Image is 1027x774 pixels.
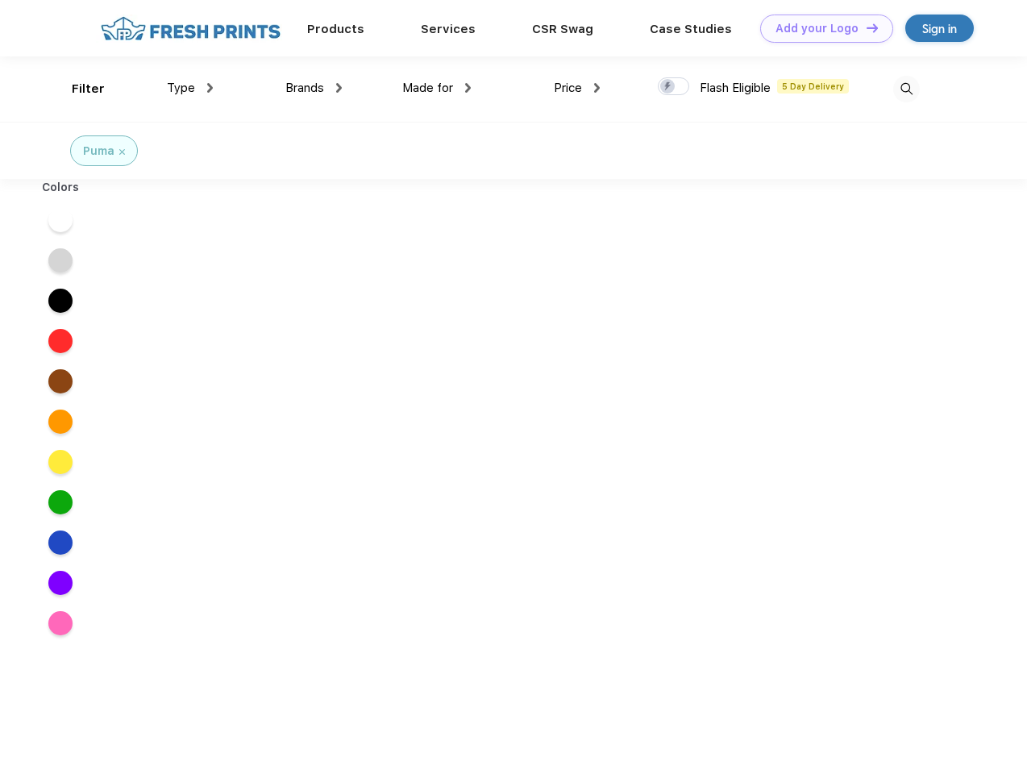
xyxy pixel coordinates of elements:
[119,149,125,155] img: filter_cancel.svg
[83,143,114,160] div: Puma
[532,22,593,36] a: CSR Swag
[893,76,920,102] img: desktop_search.svg
[700,81,771,95] span: Flash Eligible
[96,15,285,43] img: fo%20logo%202.webp
[167,81,195,95] span: Type
[285,81,324,95] span: Brands
[922,19,957,38] div: Sign in
[554,81,582,95] span: Price
[207,83,213,93] img: dropdown.png
[402,81,453,95] span: Made for
[421,22,476,36] a: Services
[30,179,92,196] div: Colors
[867,23,878,32] img: DT
[775,22,859,35] div: Add your Logo
[594,83,600,93] img: dropdown.png
[72,80,105,98] div: Filter
[336,83,342,93] img: dropdown.png
[307,22,364,36] a: Products
[465,83,471,93] img: dropdown.png
[777,79,849,94] span: 5 Day Delivery
[905,15,974,42] a: Sign in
